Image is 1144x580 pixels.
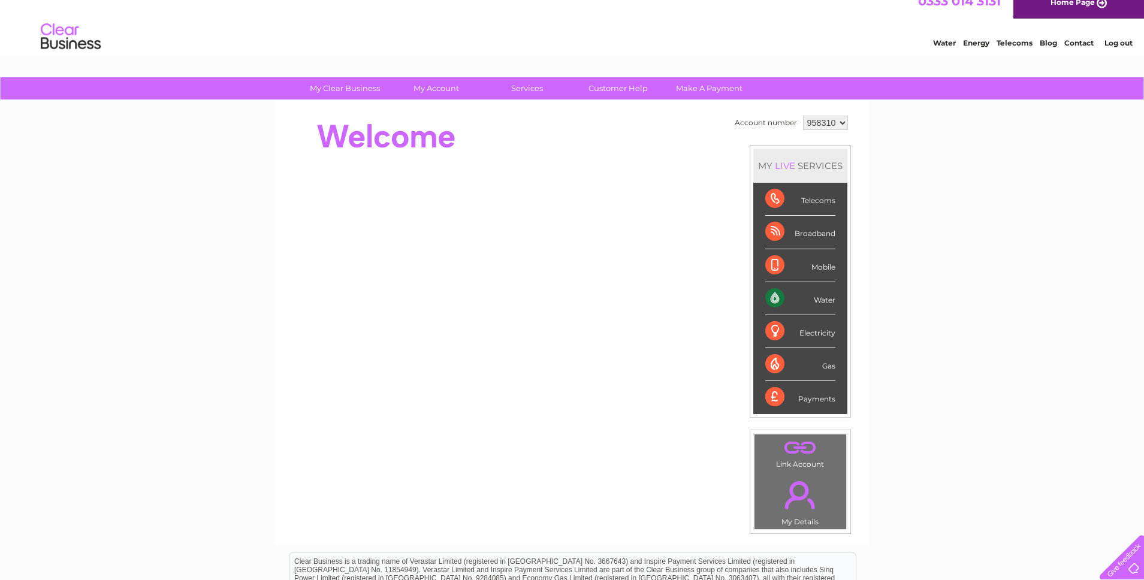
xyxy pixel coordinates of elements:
a: Water [933,51,956,60]
div: Gas [765,348,835,381]
a: Make A Payment [660,77,759,99]
a: My Account [387,77,485,99]
a: Blog [1040,51,1057,60]
a: Services [478,77,576,99]
div: MY SERVICES [753,149,847,183]
a: My Clear Business [295,77,394,99]
div: LIVE [772,160,798,171]
a: . [757,474,843,516]
img: logo.png [40,31,101,68]
a: 0333 014 3131 [918,6,1001,21]
td: My Details [754,471,847,530]
div: Broadband [765,216,835,249]
div: Water [765,282,835,315]
a: Contact [1064,51,1094,60]
a: Log out [1104,51,1133,60]
div: Payments [765,381,835,413]
div: Mobile [765,249,835,282]
div: Electricity [765,315,835,348]
a: Telecoms [997,51,1033,60]
div: Clear Business is a trading name of Verastar Limited (registered in [GEOGRAPHIC_DATA] No. 3667643... [289,7,856,58]
td: Link Account [754,434,847,472]
a: Energy [963,51,989,60]
a: . [757,437,843,458]
a: Customer Help [569,77,668,99]
div: Telecoms [765,183,835,216]
td: Account number [732,113,800,133]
